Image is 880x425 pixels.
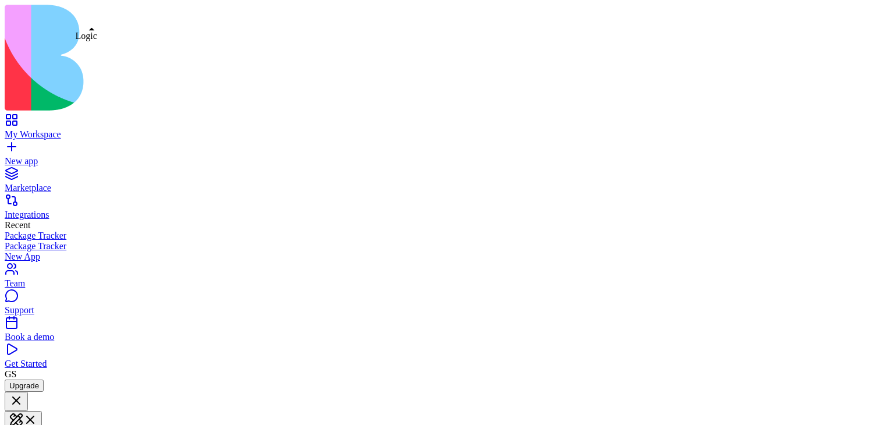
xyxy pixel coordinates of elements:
div: Get Started [5,359,875,369]
div: My Workspace [5,129,875,140]
a: Package Tracker [5,241,875,252]
a: Marketplace [5,172,875,193]
div: Logic [76,31,97,41]
a: Get Started [5,348,875,369]
a: New App [5,252,875,262]
button: Add Package [107,30,191,54]
span: GS [5,369,16,379]
a: Upgrade [5,380,44,390]
a: Integrations [5,199,875,220]
div: Support [5,305,875,316]
button: Upgrade [5,380,44,392]
span: Recent [5,220,30,230]
div: Book a demo [5,332,875,342]
div: Integrations [5,210,875,220]
a: New app [5,146,875,167]
img: logo [5,5,473,111]
button: All ( 4 ) [16,70,54,88]
button: Out for Delivery ( 1 ) [118,70,204,88]
a: Team [5,268,875,289]
div: Marketplace [5,183,875,193]
a: Book a demo [5,321,875,342]
a: My Workspace [5,119,875,140]
h1: Dashboard [14,31,107,52]
div: Team [5,278,875,289]
button: In Transit ( 2 ) [54,70,118,88]
a: Support [5,295,875,316]
div: New app [5,156,875,167]
a: Package Tracker [5,231,875,241]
